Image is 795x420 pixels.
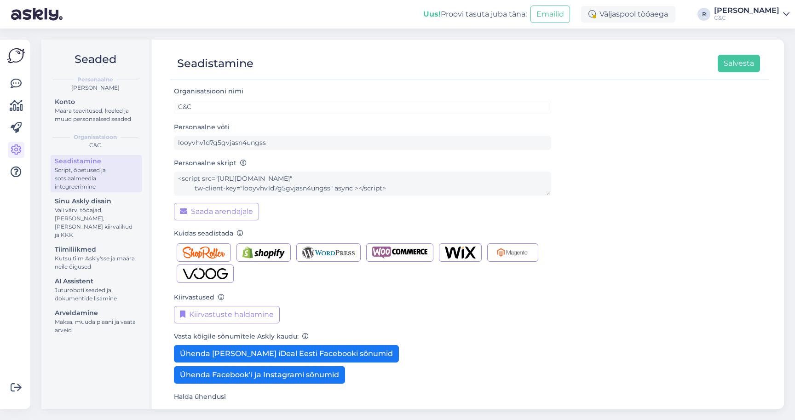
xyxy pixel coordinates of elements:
[714,7,779,14] div: [PERSON_NAME]
[714,7,789,22] a: [PERSON_NAME]C&C
[174,229,243,238] label: Kuidas seadistada
[174,122,230,132] label: Personaalne võti
[174,332,309,341] label: Vasta kõigile sõnumitele Askly kaudu:
[423,10,441,18] b: Uus!
[174,100,551,114] input: ABC Corporation
[183,268,228,280] img: Voog
[49,84,142,92] div: [PERSON_NAME]
[55,166,138,191] div: Script, õpetused ja sotsiaalmeedia integreerimine
[174,345,399,362] button: Ühenda [PERSON_NAME] iDeal Eesti Facebooki sõnumid
[174,366,345,384] button: Ühenda Facebook’i ja Instagrami sõnumid
[697,8,710,21] div: R
[242,247,285,259] img: Shopify
[55,107,138,123] div: Määra teavitused, keeled ja muud personaalsed seaded
[55,206,138,239] div: Vali värv, tööajad, [PERSON_NAME], [PERSON_NAME] kiirvalikud ja KKK
[55,276,138,286] div: AI Assistent
[51,243,142,272] a: TiimiliikmedKutsu tiim Askly'sse ja määra neile õigused
[183,247,225,259] img: Shoproller
[581,6,675,23] div: Väljaspool tööaega
[423,9,527,20] div: Proovi tasuta juba täna:
[49,141,142,150] div: C&C
[49,51,142,68] h2: Seaded
[445,247,476,259] img: Wix
[77,75,113,84] b: Personaalne
[55,156,138,166] div: Seadistamine
[55,286,138,303] div: Juturoboti seaded ja dokumentide lisamine
[174,172,551,196] textarea: <script src="[URL][DOMAIN_NAME]" tw-client-key="looyvhv1d7g5gvjasn4ungss" async ></script>
[174,392,226,402] label: Halda ühendusi
[714,14,779,22] div: C&C
[530,6,570,23] button: Emailid
[55,196,138,206] div: Sinu Askly disain
[74,133,117,141] b: Organisatsioon
[55,254,138,271] div: Kutsu tiim Askly'sse ja määra neile õigused
[718,55,760,72] button: Salvesta
[51,96,142,125] a: KontoMäära teavitused, keeled ja muud personaalsed seaded
[177,55,253,72] div: Seadistamine
[174,86,247,96] label: Organisatsiooni nimi
[55,318,138,334] div: Maksa, muuda plaani ja vaata arveid
[55,245,138,254] div: Tiimiliikmed
[51,307,142,336] a: ArveldamineMaksa, muuda plaani ja vaata arveid
[51,195,142,241] a: Sinu Askly disainVali värv, tööajad, [PERSON_NAME], [PERSON_NAME] kiirvalikud ja KKK
[174,203,259,220] button: Saada arendajale
[372,247,427,259] img: Woocommerce
[51,275,142,304] a: AI AssistentJuturoboti seaded ja dokumentide lisamine
[174,293,225,302] label: Kiirvastused
[55,308,138,318] div: Arveldamine
[51,155,142,192] a: SeadistamineScript, õpetused ja sotsiaalmeedia integreerimine
[7,47,25,64] img: Askly Logo
[174,306,280,323] button: Kiirvastuste haldamine
[302,247,355,259] img: Wordpress
[55,97,138,107] div: Konto
[174,158,247,168] label: Personaalne skript
[493,247,532,259] img: Magento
